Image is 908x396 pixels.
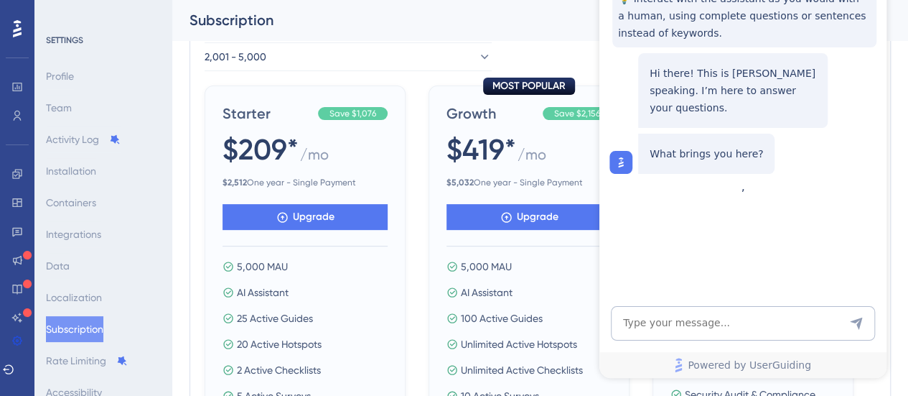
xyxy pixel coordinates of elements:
[223,103,312,124] span: Starter
[446,129,516,170] span: $419*
[237,362,321,379] span: 2 Active Checklists
[517,208,558,226] span: Upgrade
[446,204,612,230] button: Upgrade
[461,258,512,275] span: 5,000 MAU
[223,204,388,230] button: Upgrade
[446,103,537,124] span: Growth
[554,108,600,119] span: Save $2,156
[223,129,299,170] span: $209*
[446,177,612,188] span: One year - Single Payment
[237,258,288,275] span: 5,000 MAU
[237,310,313,327] span: 25 Active Guides
[223,178,247,188] b: $ 2,512
[483,78,575,95] div: MOST POPULAR
[223,177,388,188] span: One year - Single Payment
[461,362,583,379] span: Unlimited Active Checklists
[205,48,266,65] span: 2,001 - 5,000
[237,284,289,301] span: AI Assistant
[461,336,577,353] span: Unlimited Active Hotspots
[518,144,546,171] span: / mo
[293,208,334,226] span: Upgrade
[461,284,512,301] span: AI Assistant
[329,108,376,119] span: Save $1,076
[189,10,729,30] div: Subscription
[237,336,322,353] span: 20 Active Hotspots
[461,310,543,327] span: 100 Active Guides
[205,42,492,71] button: 2,001 - 5,000
[300,144,329,171] span: / mo
[446,178,474,188] b: $ 5,032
